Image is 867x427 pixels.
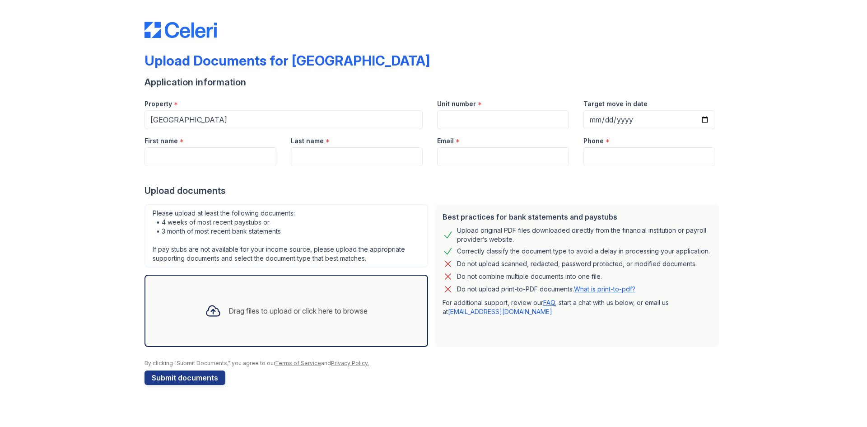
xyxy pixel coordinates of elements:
[543,299,555,306] a: FAQ
[457,285,635,294] p: Do not upload print-to-PDF documents.
[144,99,172,108] label: Property
[144,136,178,145] label: First name
[144,22,217,38] img: CE_Logo_Blue-a8612792a0a2168367f1c8372b55b34899dd931a85d93a1a3d3e32e68fde9ad4.png
[443,298,712,316] p: For additional support, review our , start a chat with us below, or email us at
[583,136,604,145] label: Phone
[443,211,712,222] div: Best practices for bank statements and paystubs
[583,99,648,108] label: Target move in date
[228,305,368,316] div: Drag files to upload or click here to browse
[437,136,454,145] label: Email
[457,258,697,269] div: Do not upload scanned, redacted, password protected, or modified documents.
[291,136,324,145] label: Last name
[144,371,225,385] button: Submit documents
[144,184,722,197] div: Upload documents
[457,246,710,257] div: Correctly classify the document type to avoid a delay in processing your application.
[144,76,722,89] div: Application information
[574,285,635,293] a: What is print-to-pdf?
[144,52,430,69] div: Upload Documents for [GEOGRAPHIC_DATA]
[275,360,321,366] a: Terms of Service
[448,308,552,315] a: [EMAIL_ADDRESS][DOMAIN_NAME]
[457,271,602,282] div: Do not combine multiple documents into one file.
[331,360,369,366] a: Privacy Policy.
[144,204,428,267] div: Please upload at least the following documents: • 4 weeks of most recent paystubs or • 3 month of...
[144,360,722,367] div: By clicking "Submit Documents," you agree to our and
[437,99,476,108] label: Unit number
[457,226,712,244] div: Upload original PDF files downloaded directly from the financial institution or payroll provider’...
